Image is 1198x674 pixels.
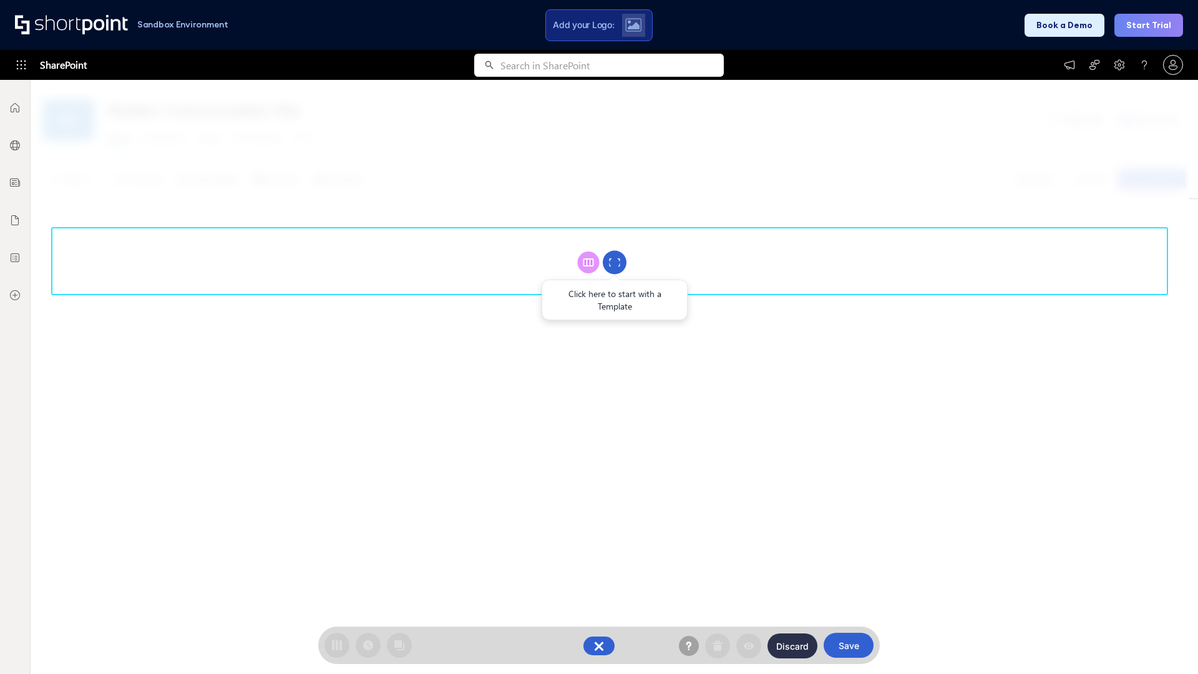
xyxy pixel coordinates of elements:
[767,633,817,658] button: Discard
[1025,14,1104,37] button: Book a Demo
[824,633,874,658] button: Save
[553,19,614,31] span: Add your Logo:
[40,50,87,80] span: SharePoint
[137,21,228,28] h1: Sandbox Environment
[1136,614,1198,674] iframe: Chat Widget
[625,18,641,32] img: Upload logo
[1114,14,1183,37] button: Start Trial
[500,54,724,77] input: Search in SharePoint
